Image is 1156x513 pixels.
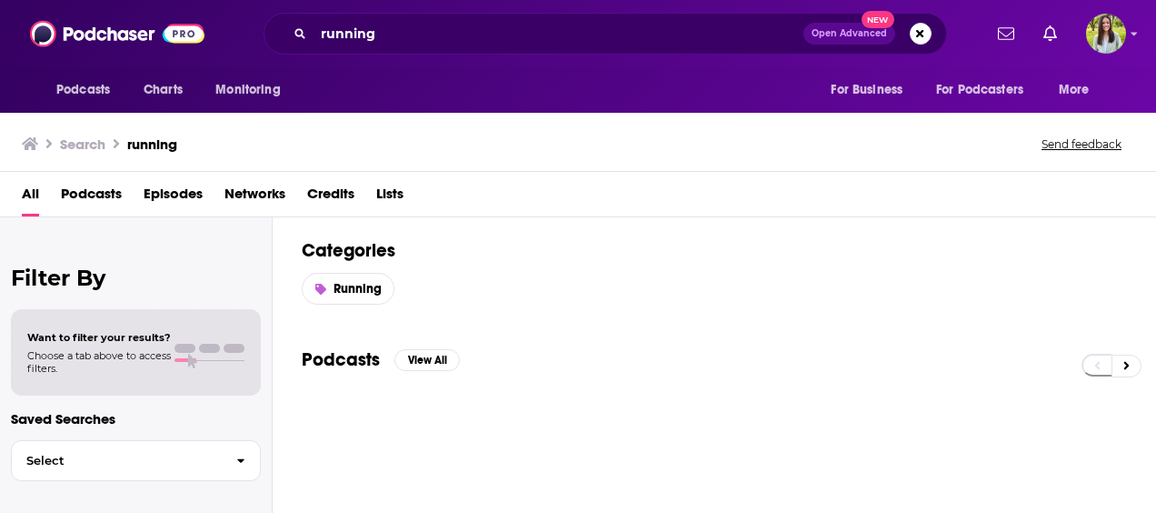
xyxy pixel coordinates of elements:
span: Podcasts [56,77,110,103]
span: Monitoring [215,77,280,103]
span: Choose a tab above to access filters. [27,349,171,375]
a: Networks [224,179,285,216]
a: Show notifications dropdown [991,18,1021,49]
span: Open Advanced [812,29,887,38]
button: Select [11,440,261,481]
span: For Business [831,77,902,103]
button: open menu [1046,73,1112,107]
button: open menu [924,73,1050,107]
button: Show profile menu [1086,14,1126,54]
input: Search podcasts, credits, & more... [314,19,803,48]
a: Credits [307,179,354,216]
p: Saved Searches [11,410,261,427]
a: Episodes [144,179,203,216]
button: View All [394,349,460,371]
a: Lists [376,179,404,216]
button: open menu [44,73,134,107]
img: Podchaser - Follow, Share and Rate Podcasts [30,16,204,51]
a: Charts [132,73,194,107]
a: Show notifications dropdown [1036,18,1064,49]
a: PodcastsView All [302,348,460,371]
div: Search podcasts, credits, & more... [264,13,947,55]
span: More [1059,77,1090,103]
h2: Podcasts [302,348,380,371]
h3: running [127,136,177,153]
h2: Categories [302,239,1127,262]
button: Open AdvancedNew [803,23,895,45]
h3: Search [60,136,105,153]
span: Running [334,281,382,297]
img: User Profile [1086,14,1126,54]
span: Want to filter your results? [27,331,171,344]
span: New [862,11,894,28]
h2: Filter By [11,265,261,291]
button: Send feedback [1036,136,1127,152]
button: open menu [203,73,304,107]
span: For Podcasters [936,77,1023,103]
a: All [22,179,39,216]
span: Logged in as meaghanyoungblood [1086,14,1126,54]
a: Running [302,273,394,305]
span: Select [12,455,222,467]
a: Podcasts [61,179,122,216]
span: Charts [144,77,183,103]
button: open menu [818,73,925,107]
